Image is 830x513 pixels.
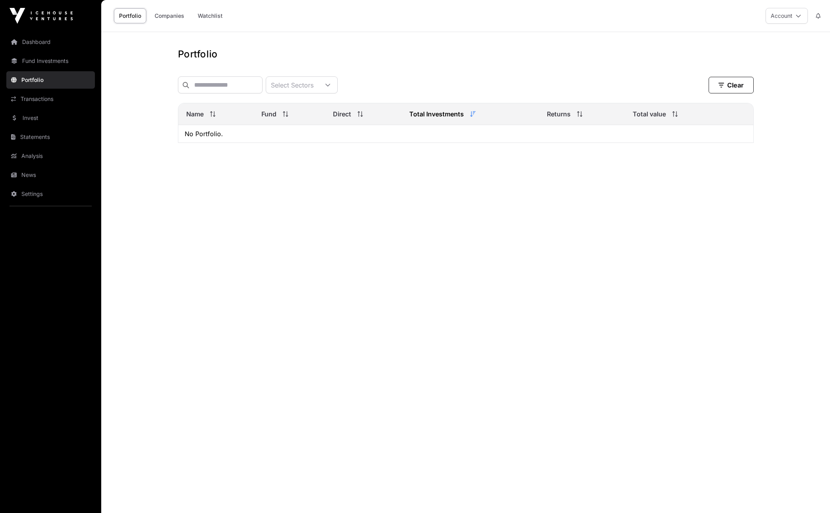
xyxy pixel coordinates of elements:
span: Name [186,109,204,119]
span: Direct [333,109,351,119]
a: Companies [149,8,189,23]
a: Dashboard [6,33,95,51]
a: Portfolio [6,71,95,89]
button: Account [766,8,808,24]
a: Analysis [6,147,95,165]
a: Settings [6,185,95,203]
span: Total value [633,109,666,119]
a: Transactions [6,90,95,108]
iframe: Chat Widget [790,475,830,513]
a: Fund Investments [6,52,95,70]
div: Select Sectors [266,77,318,93]
button: Clear [709,77,754,93]
h1: Portfolio [178,48,754,61]
span: Returns [547,109,571,119]
img: Icehouse Ventures Logo [9,8,73,24]
a: Invest [6,109,95,127]
a: Watchlist [193,8,228,23]
a: Statements [6,128,95,146]
a: Portfolio [114,8,146,23]
td: No Portfolio. [178,125,753,143]
span: Fund [261,109,276,119]
a: News [6,166,95,184]
span: Total Investments [409,109,464,119]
